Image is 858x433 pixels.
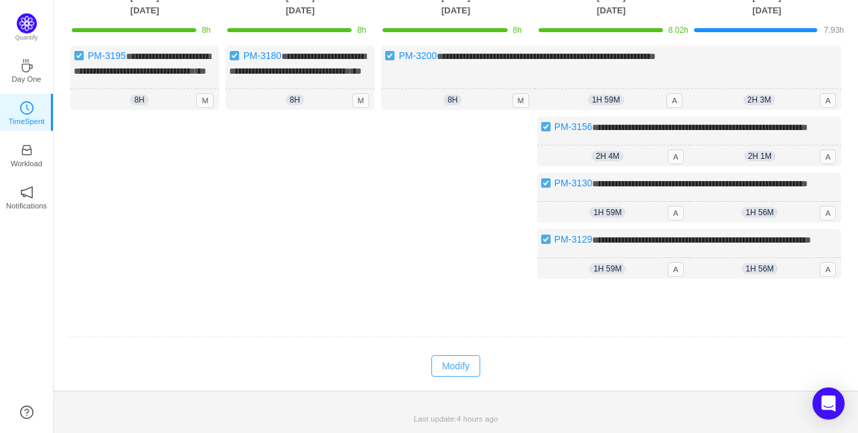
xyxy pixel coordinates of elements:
[20,186,33,199] i: icon: notification
[820,149,836,164] span: A
[20,143,33,157] i: icon: inbox
[741,207,778,218] span: 1h 56m
[229,50,240,61] img: 10738
[541,178,551,188] img: 10738
[668,149,684,164] span: A
[541,234,551,245] img: 10738
[591,151,623,162] span: 2h 4m
[20,59,33,72] i: icon: coffee
[824,25,844,35] span: 7.93h
[588,95,624,105] span: 1h 59m
[399,50,437,61] a: PM-3200
[88,50,126,61] a: PM-3195
[130,95,148,105] span: 8h
[512,93,530,108] span: M
[196,93,214,108] span: M
[820,262,836,277] span: A
[414,414,498,423] span: Last update:
[666,93,683,108] span: A
[668,206,684,221] span: A
[11,158,42,170] p: Workload
[20,147,33,161] a: icon: inboxWorkload
[20,190,33,203] a: icon: notificationNotifications
[812,387,845,420] div: Open Intercom Messenger
[443,95,461,105] span: 8h
[589,207,626,218] span: 1h 59m
[743,95,775,105] span: 2h 3m
[513,25,522,35] span: 8h
[384,50,395,61] img: 10738
[589,263,626,274] span: 1h 59m
[20,406,33,419] a: icon: question-circle
[555,121,593,132] a: PM-3156
[202,25,210,35] span: 8h
[457,414,498,423] span: 4 hours ago
[820,206,836,221] span: A
[9,115,45,127] p: TimeSpent
[820,93,836,108] span: A
[555,178,593,188] a: PM-3130
[20,101,33,115] i: icon: clock-circle
[74,50,84,61] img: 10738
[11,73,41,85] p: Day One
[741,263,778,274] span: 1h 56m
[6,200,47,212] p: Notifications
[541,121,551,132] img: 10738
[17,13,37,34] img: Quantify
[15,34,38,43] p: Quantify
[744,151,776,162] span: 2h 1m
[668,25,689,35] span: 8.02h
[243,50,281,61] a: PM-3180
[286,95,304,105] span: 8h
[20,105,33,119] a: icon: clock-circleTimeSpent
[20,63,33,76] a: icon: coffeeDay One
[555,234,593,245] a: PM-3129
[668,262,684,277] span: A
[431,355,480,377] button: Modify
[357,25,366,35] span: 8h
[352,93,370,108] span: M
